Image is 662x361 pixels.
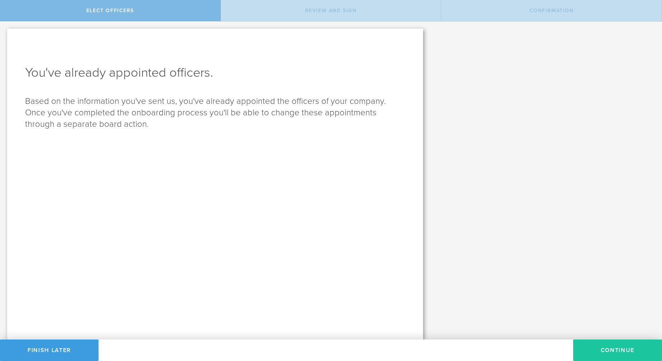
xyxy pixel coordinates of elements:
h1: You've already appointed officers. [25,64,405,81]
button: Continue [573,340,662,361]
iframe: Chat Widget [626,305,662,340]
span: Elect Officers [86,8,134,14]
span: Confirmation [529,8,574,14]
p: Based on the information you've sent us, you've already appointed the officers of your company. O... [25,96,405,130]
span: Review and Sign [305,8,357,14]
